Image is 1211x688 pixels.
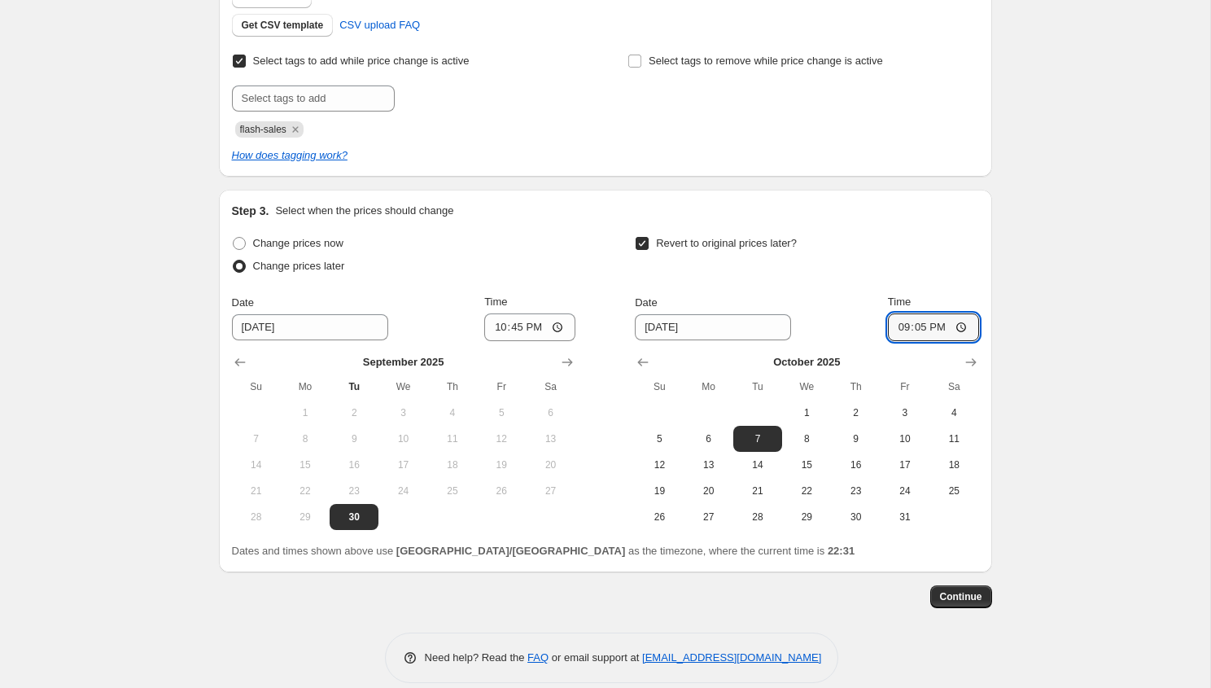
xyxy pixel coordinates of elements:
[881,426,929,452] button: Friday October 10 2025
[936,458,972,471] span: 18
[733,452,782,478] button: Tuesday October 14 2025
[649,55,883,67] span: Select tags to remove while price change is active
[287,406,323,419] span: 1
[378,400,427,426] button: Wednesday September 3 2025
[684,504,733,530] button: Monday October 27 2025
[782,400,831,426] button: Wednesday October 1 2025
[642,651,821,664] a: [EMAIL_ADDRESS][DOMAIN_NAME]
[378,452,427,478] button: Wednesday September 17 2025
[887,484,923,497] span: 24
[881,452,929,478] button: Friday October 17 2025
[936,432,972,445] span: 11
[888,296,911,308] span: Time
[232,14,334,37] button: Get CSV template
[733,478,782,504] button: Tuesday October 21 2025
[330,12,430,38] a: CSV upload FAQ
[330,374,378,400] th: Tuesday
[930,585,992,608] button: Continue
[253,237,343,249] span: Change prices now
[238,511,274,524] span: 28
[232,504,281,530] button: Sunday September 28 2025
[887,406,923,419] span: 3
[684,452,733,478] button: Monday October 13 2025
[740,458,776,471] span: 14
[385,406,421,419] span: 3
[532,458,568,471] span: 20
[477,426,526,452] button: Friday September 12 2025
[238,380,274,393] span: Su
[789,432,824,445] span: 8
[232,85,395,112] input: Select tags to add
[287,484,323,497] span: 22
[881,504,929,530] button: Friday October 31 2025
[641,458,677,471] span: 12
[483,458,519,471] span: 19
[635,296,657,309] span: Date
[526,400,575,426] button: Saturday September 6 2025
[477,478,526,504] button: Friday September 26 2025
[330,426,378,452] button: Tuesday September 9 2025
[281,504,330,530] button: Monday September 29 2025
[428,478,477,504] button: Thursday September 25 2025
[740,380,776,393] span: Tu
[527,651,549,664] a: FAQ
[929,426,978,452] button: Saturday October 11 2025
[831,478,880,504] button: Thursday October 23 2025
[635,426,684,452] button: Sunday October 5 2025
[287,432,323,445] span: 8
[526,478,575,504] button: Saturday September 27 2025
[526,452,575,478] button: Saturday September 20 2025
[253,260,345,272] span: Change prices later
[684,374,733,400] th: Monday
[232,545,855,557] span: Dates and times shown above use as the timezone, where the current time is
[330,478,378,504] button: Tuesday September 23 2025
[740,432,776,445] span: 7
[238,432,274,445] span: 7
[287,380,323,393] span: Mo
[232,296,254,309] span: Date
[936,380,972,393] span: Sa
[532,406,568,419] span: 6
[336,432,372,445] span: 9
[782,504,831,530] button: Wednesday October 29 2025
[733,504,782,530] button: Tuesday October 28 2025
[232,149,348,161] i: How does tagging work?
[740,484,776,497] span: 21
[378,478,427,504] button: Wednesday September 24 2025
[641,511,677,524] span: 26
[229,351,251,374] button: Show previous month, August 2025
[691,380,727,393] span: Mo
[789,406,824,419] span: 1
[929,478,978,504] button: Saturday October 25 2025
[691,511,727,524] span: 27
[887,380,923,393] span: Fr
[641,432,677,445] span: 5
[691,484,727,497] span: 20
[960,351,982,374] button: Show next month, November 2025
[782,426,831,452] button: Wednesday October 8 2025
[287,511,323,524] span: 29
[242,19,324,32] span: Get CSV template
[232,452,281,478] button: Sunday September 14 2025
[385,380,421,393] span: We
[641,484,677,497] span: 19
[887,432,923,445] span: 10
[428,374,477,400] th: Thursday
[532,432,568,445] span: 13
[435,458,470,471] span: 18
[733,426,782,452] button: Tuesday October 7 2025
[635,504,684,530] button: Sunday October 26 2025
[789,458,824,471] span: 15
[828,545,855,557] b: 22:31
[428,400,477,426] button: Thursday September 4 2025
[691,432,727,445] span: 6
[837,380,873,393] span: Th
[549,651,642,664] span: or email support at
[887,511,923,524] span: 31
[281,426,330,452] button: Monday September 8 2025
[435,380,470,393] span: Th
[684,478,733,504] button: Monday October 20 2025
[635,374,684,400] th: Sunday
[789,380,824,393] span: We
[837,484,873,497] span: 23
